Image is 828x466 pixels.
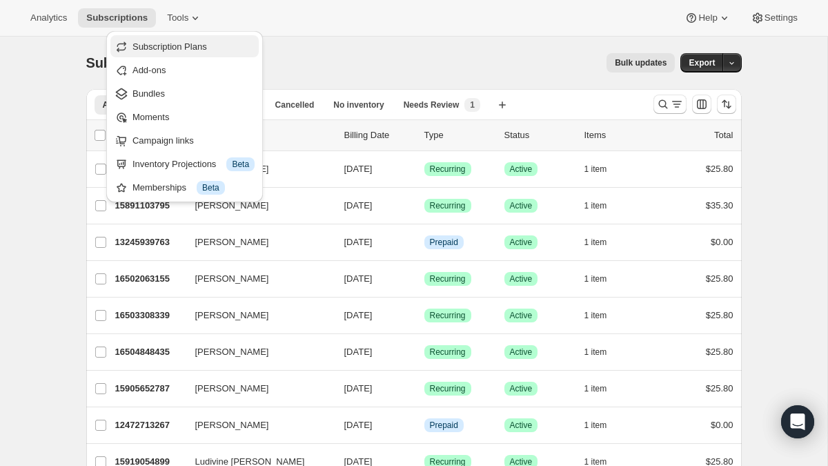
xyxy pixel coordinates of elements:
span: $25.80 [706,164,733,174]
div: Open Intercom Messenger [781,405,814,438]
div: 15891103795[PERSON_NAME][DATE]SuccessRecurringSuccessActive1 item$35.30 [115,196,733,215]
span: Prepaid [430,420,458,431]
div: Inventory Projections [132,157,255,171]
span: 1 item [584,200,607,211]
span: Active [510,420,533,431]
span: Active [510,164,533,175]
button: Bundles [110,82,259,104]
span: [PERSON_NAME] [195,345,269,359]
button: Inventory Projections [110,153,259,175]
span: Active [510,273,533,284]
button: Moments [110,106,259,128]
span: Active [510,200,533,211]
button: 1 item [584,159,622,179]
span: Bundles [132,88,165,99]
button: Settings [742,8,806,28]
span: [PERSON_NAME] [195,309,269,322]
span: [DATE] [344,347,373,357]
span: Subscription Plans [132,41,207,52]
div: Type [424,128,493,142]
div: Memberships [132,181,255,195]
div: 15905652787[PERSON_NAME][DATE]SuccessRecurringSuccessActive1 item$25.80 [115,379,733,398]
span: Recurring [430,310,466,321]
button: [PERSON_NAME] [187,231,325,253]
span: [PERSON_NAME] [195,418,269,432]
span: Active [510,347,533,358]
button: Export [680,53,723,72]
p: 16504848435 [115,345,184,359]
span: [PERSON_NAME] [195,382,269,396]
button: Add-ons [110,59,259,81]
p: Billing Date [344,128,413,142]
span: Beta [202,182,219,193]
span: Recurring [430,164,466,175]
span: [DATE] [344,200,373,211]
span: Bulk updates [615,57,667,68]
span: Recurring [430,200,466,211]
span: [DATE] [344,310,373,320]
button: [PERSON_NAME] [187,341,325,363]
button: Memberships [110,176,259,198]
span: [DATE] [344,273,373,284]
span: $25.80 [706,347,733,357]
span: Analytics [30,12,67,23]
span: 1 item [584,383,607,394]
div: 12472713267[PERSON_NAME][DATE]InfoPrepaidSuccessActive1 item$0.00 [115,416,733,435]
span: Active [510,237,533,248]
span: $25.80 [706,310,733,320]
span: 1 item [584,164,607,175]
span: $0.00 [711,420,733,430]
button: Tools [159,8,210,28]
span: Subscriptions [86,55,177,70]
button: Subscription Plans [110,35,259,57]
span: $35.30 [706,200,733,211]
span: 1 item [584,420,607,431]
span: Settings [765,12,798,23]
button: 1 item [584,306,622,325]
button: Bulk updates [607,53,675,72]
span: Cancelled [275,99,315,110]
button: [PERSON_NAME] [187,268,325,290]
button: Analytics [22,8,75,28]
div: Items [584,128,653,142]
span: Beta [232,159,249,170]
button: Help [676,8,739,28]
p: Status [504,128,573,142]
span: Recurring [430,383,466,394]
span: Tools [167,12,188,23]
span: Needs Review [404,99,460,110]
button: Sort the results [717,95,736,114]
button: 1 item [584,233,622,252]
button: 1 item [584,269,622,289]
span: Help [698,12,717,23]
span: 1 item [584,237,607,248]
span: Subscriptions [86,12,148,23]
button: 1 item [584,416,622,435]
div: 16495345715[PERSON_NAME][DATE]SuccessRecurringSuccessActive1 item$25.80 [115,159,733,179]
span: Recurring [430,273,466,284]
button: Create new view [491,95,513,115]
button: 1 item [584,342,622,362]
button: [PERSON_NAME] [187,304,325,327]
span: Moments [132,112,169,122]
button: [PERSON_NAME] [187,414,325,436]
div: 16502063155[PERSON_NAME][DATE]SuccessRecurringSuccessActive1 item$25.80 [115,269,733,289]
p: 15905652787 [115,382,184,396]
button: 1 item [584,196,622,215]
button: 1 item [584,379,622,398]
span: $25.80 [706,383,733,394]
span: [DATE] [344,420,373,430]
span: [PERSON_NAME] [195,272,269,286]
div: IDCustomerBilling DateTypeStatusItemsTotal [115,128,733,142]
span: Prepaid [430,237,458,248]
p: 16502063155 [115,272,184,286]
span: $25.80 [706,273,733,284]
div: 16504848435[PERSON_NAME][DATE]SuccessRecurringSuccessActive1 item$25.80 [115,342,733,362]
div: 16503308339[PERSON_NAME][DATE]SuccessRecurringSuccessActive1 item$25.80 [115,306,733,325]
button: Subscriptions [78,8,156,28]
span: Export [689,57,715,68]
div: 13245939763[PERSON_NAME][DATE]InfoPrepaidSuccessActive1 item$0.00 [115,233,733,252]
span: [DATE] [344,383,373,394]
span: [PERSON_NAME] [195,235,269,249]
p: 13245939763 [115,235,184,249]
